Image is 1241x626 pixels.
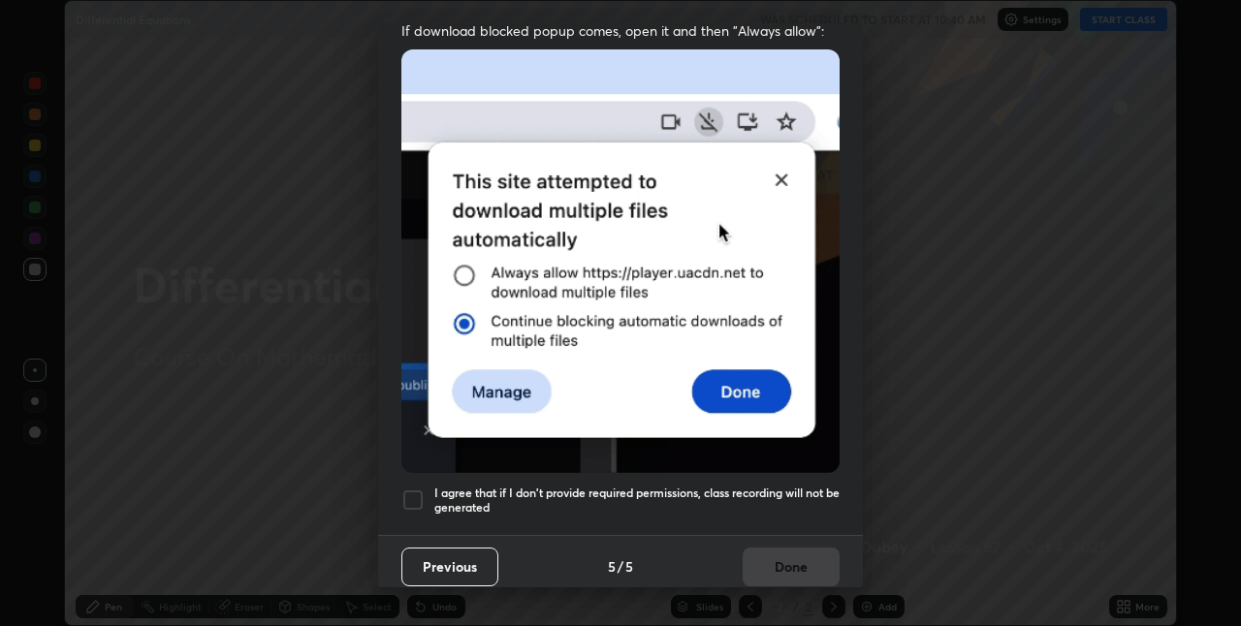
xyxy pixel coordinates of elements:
h4: 5 [608,556,616,577]
h4: / [618,556,623,577]
span: If download blocked popup comes, open it and then "Always allow": [401,21,840,40]
img: downloads-permission-blocked.gif [401,49,840,473]
h4: 5 [625,556,633,577]
button: Previous [401,548,498,586]
h5: I agree that if I don't provide required permissions, class recording will not be generated [434,485,840,516]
